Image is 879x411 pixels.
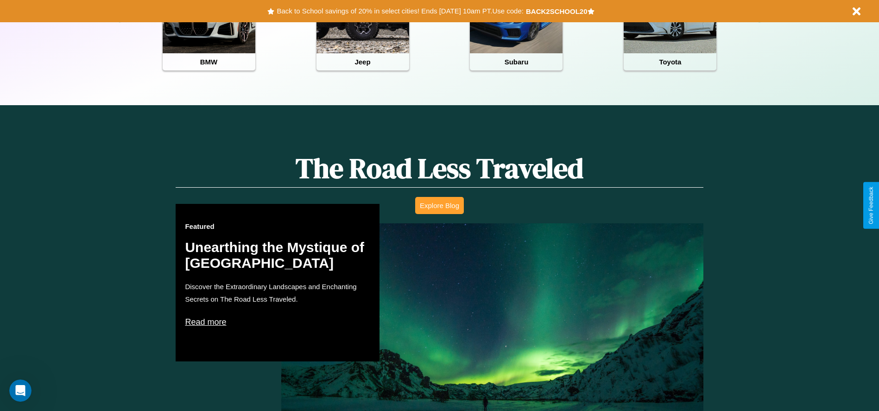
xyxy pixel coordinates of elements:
h3: Featured [185,222,370,230]
iframe: Intercom live chat [9,379,32,402]
p: Discover the Extraordinary Landscapes and Enchanting Secrets on The Road Less Traveled. [185,280,370,305]
h4: BMW [163,53,255,70]
button: Explore Blog [415,197,464,214]
button: Back to School savings of 20% in select cities! Ends [DATE] 10am PT.Use code: [274,5,525,18]
h1: The Road Less Traveled [176,149,703,188]
h4: Subaru [470,53,563,70]
p: Read more [185,315,370,329]
h2: Unearthing the Mystique of [GEOGRAPHIC_DATA] [185,240,370,271]
h4: Jeep [316,53,409,70]
h4: Toyota [624,53,716,70]
b: BACK2SCHOOL20 [526,7,588,15]
div: Give Feedback [868,187,874,224]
